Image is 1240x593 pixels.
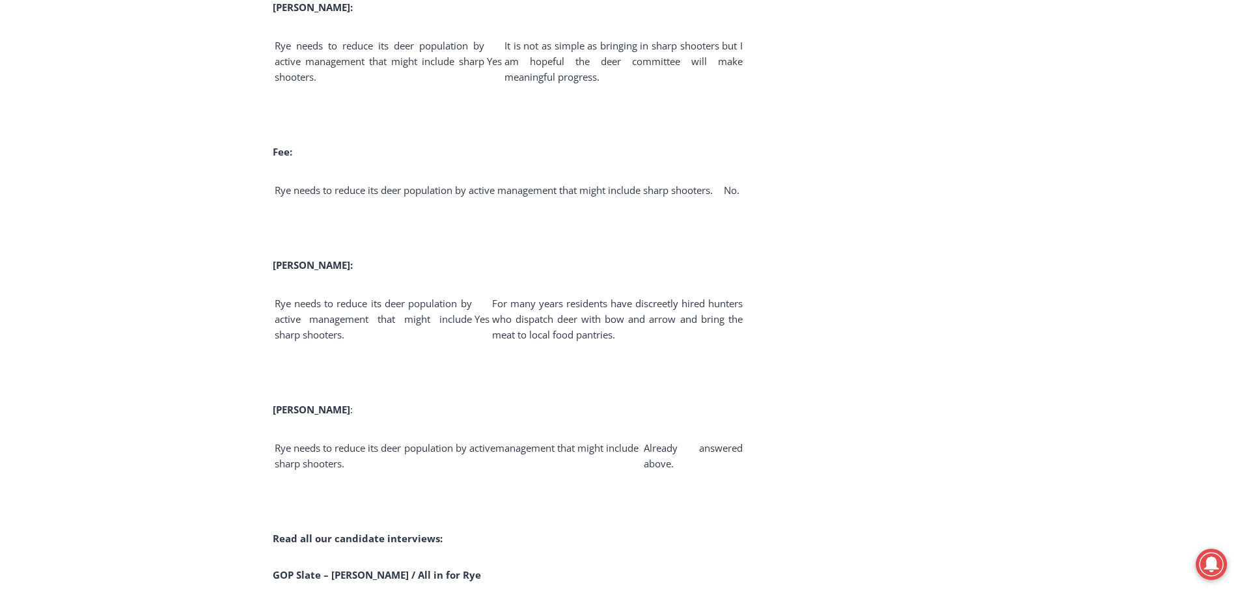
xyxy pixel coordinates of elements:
[273,568,481,581] strong: GOP Slate – [PERSON_NAME] / All in for Rye
[136,110,142,123] div: 4
[329,1,615,126] div: "The first chef I interviewed talked about coming to [GEOGRAPHIC_DATA] from [GEOGRAPHIC_DATA] in ...
[273,145,292,158] b: Fee:
[340,130,603,159] span: Intern @ [DOMAIN_NAME]
[273,1,353,14] b: [PERSON_NAME]:
[724,184,739,197] span: No.
[475,312,489,325] span: Yes
[136,38,174,107] div: Live Music
[10,131,167,161] h4: [PERSON_NAME] Read Sanctuary Fall Fest: [DATE]
[145,110,148,123] div: /
[275,441,495,454] span: Rye needs to reduce its deer population by active
[1,130,188,162] a: [PERSON_NAME] Read Sanctuary Fall Fest: [DATE]
[275,297,472,341] span: Rye needs to reduce its deer population by active management that might include sharp shooters.
[273,258,353,271] b: [PERSON_NAME]:
[273,532,443,545] strong: Read all our candidate interviews:
[273,403,350,416] b: [PERSON_NAME]
[487,55,502,68] span: Yes
[504,39,743,83] span: It is not as simple as bringing in sharp shooters but I am hopeful the deer committee will make m...
[313,126,631,162] a: Intern @ [DOMAIN_NAME]
[350,403,353,416] span: :
[644,441,743,470] span: Already answered above.
[152,110,158,123] div: 6
[275,39,485,83] span: Rye needs to reduce its deer population by active management that might include sharp shooters.
[275,184,713,197] span: Rye needs to reduce its deer population by active management that might include sharp shooters.
[492,297,743,341] span: For many years residents have discreetly hired hunters who dispatch deer with bow and arrow and b...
